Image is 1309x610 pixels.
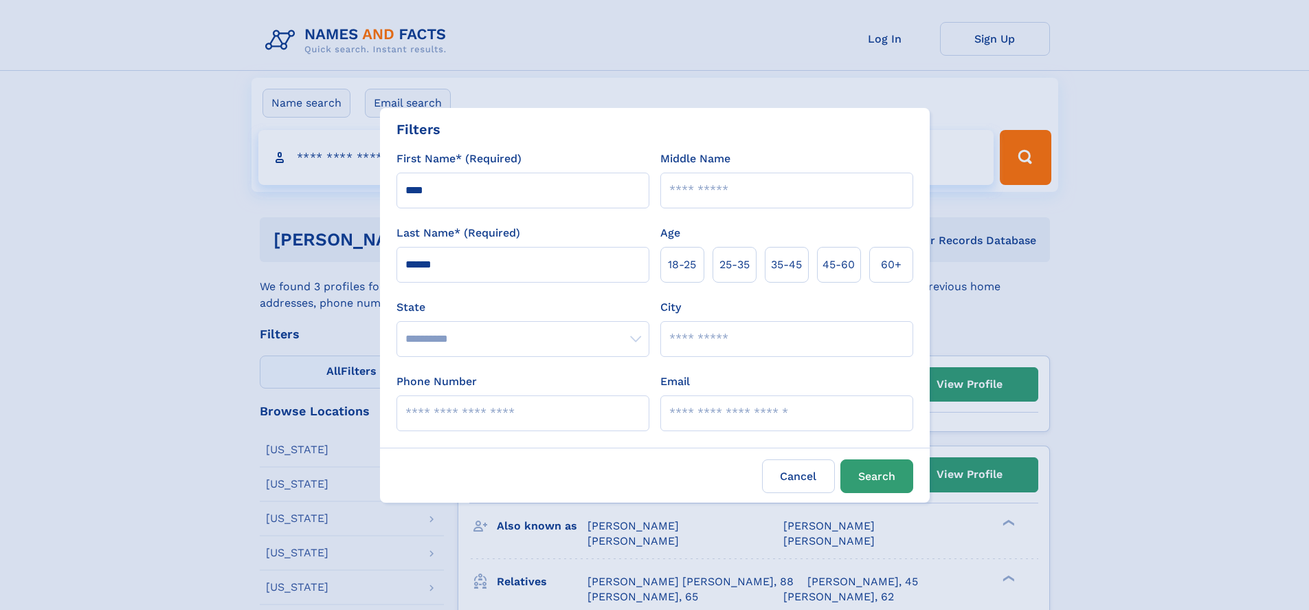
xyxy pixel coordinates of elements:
label: Email [660,373,690,390]
label: Last Name* (Required) [396,225,520,241]
label: Phone Number [396,373,477,390]
label: Age [660,225,680,241]
span: 18‑25 [668,257,696,273]
span: 25‑35 [719,257,750,273]
div: Filters [396,119,440,140]
label: First Name* (Required) [396,151,522,167]
label: State [396,299,649,316]
button: Search [840,459,913,493]
span: 45‑60 [823,257,855,273]
span: 35‑45 [771,257,802,273]
span: 60+ [881,257,902,273]
label: Cancel [762,459,835,493]
label: Middle Name [660,151,730,167]
label: City [660,299,681,316]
